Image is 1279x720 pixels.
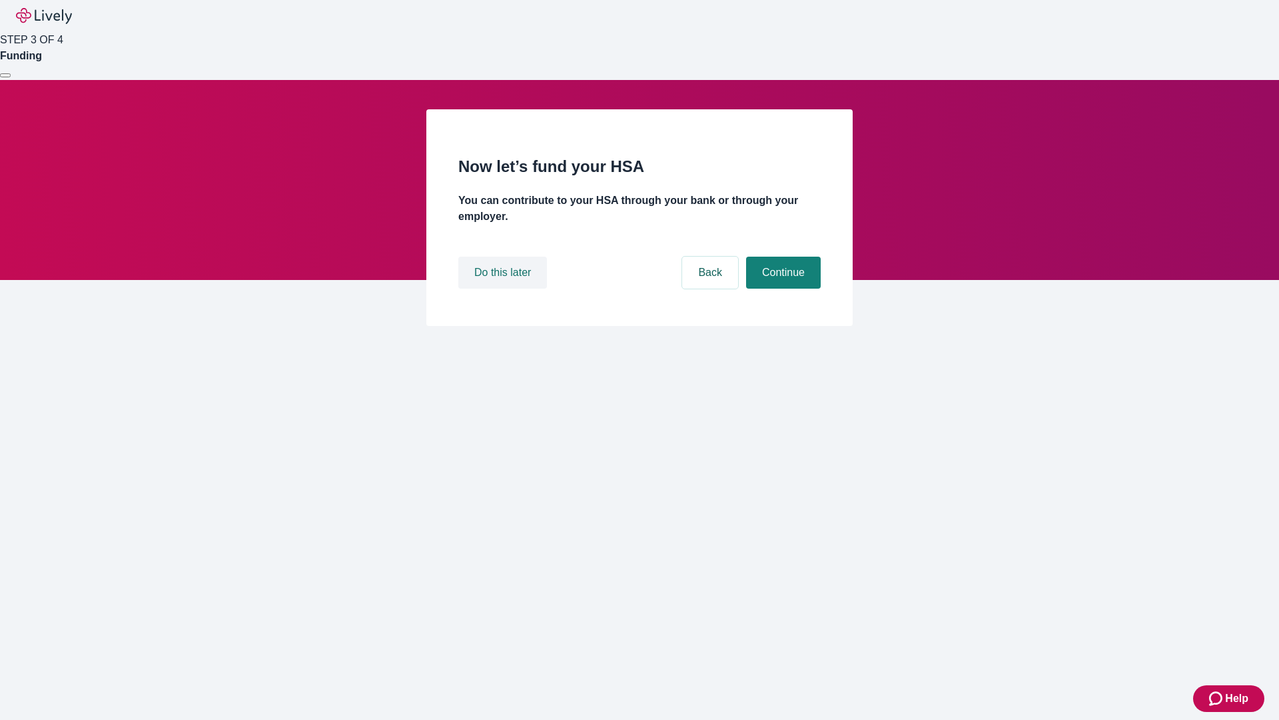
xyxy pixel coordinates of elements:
[1193,685,1264,712] button: Zendesk support iconHelp
[746,257,821,289] button: Continue
[1209,691,1225,707] svg: Zendesk support icon
[458,155,821,179] h2: Now let’s fund your HSA
[1225,691,1248,707] span: Help
[16,8,72,24] img: Lively
[458,257,547,289] button: Do this later
[458,193,821,225] h4: You can contribute to your HSA through your bank or through your employer.
[682,257,738,289] button: Back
